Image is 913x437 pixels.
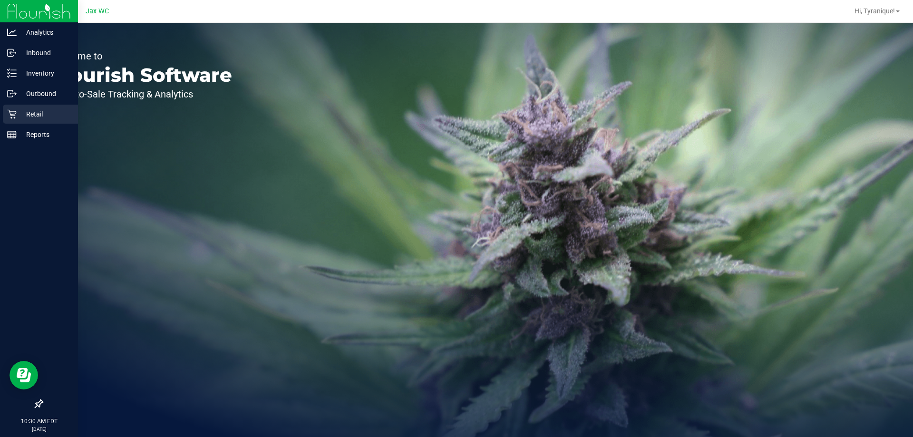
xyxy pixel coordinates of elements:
[51,89,232,99] p: Seed-to-Sale Tracking & Analytics
[17,68,74,79] p: Inventory
[51,51,232,61] p: Welcome to
[7,89,17,98] inline-svg: Outbound
[4,417,74,426] p: 10:30 AM EDT
[7,130,17,139] inline-svg: Reports
[17,129,74,140] p: Reports
[4,426,74,433] p: [DATE]
[17,108,74,120] p: Retail
[86,7,109,15] span: Jax WC
[7,68,17,78] inline-svg: Inventory
[7,109,17,119] inline-svg: Retail
[10,361,38,389] iframe: Resource center
[7,48,17,58] inline-svg: Inbound
[17,88,74,99] p: Outbound
[17,27,74,38] p: Analytics
[7,28,17,37] inline-svg: Analytics
[855,7,895,15] span: Hi, Tyranique!
[51,66,232,85] p: Flourish Software
[17,47,74,58] p: Inbound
